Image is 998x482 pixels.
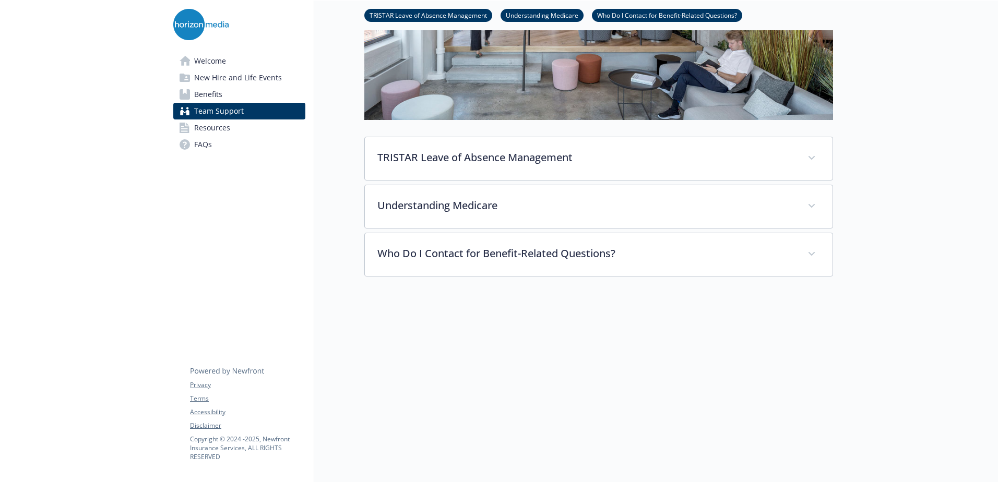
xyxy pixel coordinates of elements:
span: Welcome [194,53,226,69]
a: Resources [173,119,305,136]
p: TRISTAR Leave of Absence Management [377,150,795,165]
div: TRISTAR Leave of Absence Management [365,137,833,180]
span: Resources [194,119,230,136]
a: TRISTAR Leave of Absence Management [364,10,492,20]
span: FAQs [194,136,212,153]
a: Welcome [173,53,305,69]
p: Copyright © 2024 - 2025 , Newfront Insurance Services, ALL RIGHTS RESERVED [190,435,305,461]
a: Benefits [173,86,305,103]
p: Who Do I Contact for Benefit-Related Questions? [377,246,795,261]
a: Who Do I Contact for Benefit-Related Questions? [592,10,742,20]
span: New Hire and Life Events [194,69,282,86]
a: New Hire and Life Events [173,69,305,86]
a: Team Support [173,103,305,119]
div: Understanding Medicare [365,185,833,228]
a: Terms [190,394,305,403]
span: Benefits [194,86,222,103]
a: Privacy [190,380,305,390]
a: Disclaimer [190,421,305,430]
p: Understanding Medicare [377,198,795,213]
span: Team Support [194,103,244,119]
a: Understanding Medicare [501,10,584,20]
a: FAQs [173,136,305,153]
div: Who Do I Contact for Benefit-Related Questions? [365,233,833,276]
a: Accessibility [190,407,305,417]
